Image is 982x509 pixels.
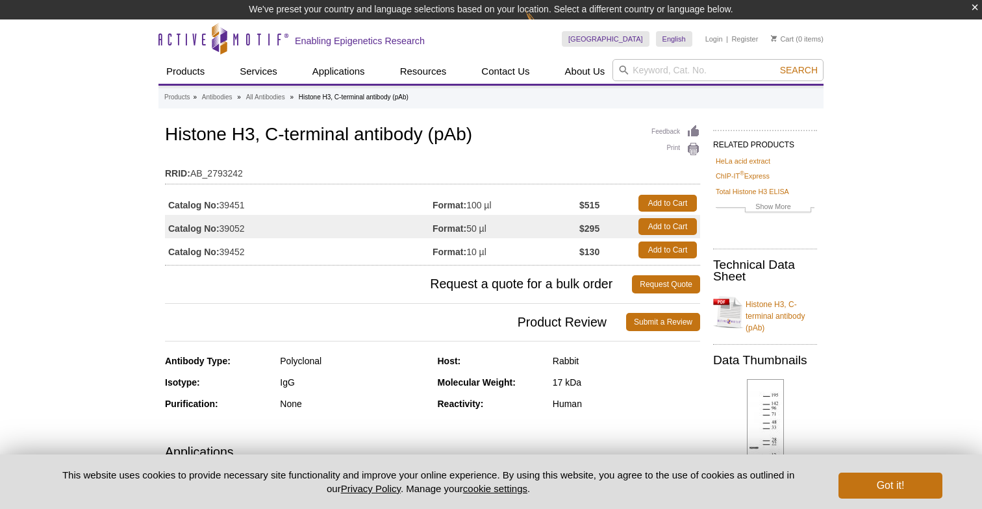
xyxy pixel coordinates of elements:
[433,223,466,234] strong: Format:
[280,398,427,410] div: None
[40,468,817,495] p: This website uses cookies to provide necessary site functionality and improve your online experie...
[280,355,427,367] div: Polyclonal
[168,199,220,211] strong: Catalog No:
[716,170,770,182] a: ChIP-IT®Express
[165,275,632,293] span: Request a quote for a bulk order
[168,223,220,234] strong: Catalog No:
[463,483,527,494] button: cookie settings
[656,31,692,47] a: English
[165,168,190,179] strong: RRID:
[780,65,818,75] span: Search
[165,377,200,388] strong: Isotype:
[579,246,599,258] strong: $130
[433,192,579,215] td: 100 µl
[165,313,626,331] span: Product Review
[165,399,218,409] strong: Purification:
[626,313,700,331] a: Submit a Review
[771,35,777,42] img: Your Cart
[740,171,744,177] sup: ®
[232,59,285,84] a: Services
[295,35,425,47] h2: Enabling Epigenetics Research
[165,160,700,180] td: AB_2793242
[164,92,190,103] a: Products
[747,379,784,480] img: Histone H3, C-terminal antibody (pAb) tested by Western blot.
[202,92,233,103] a: Antibodies
[651,125,700,139] a: Feedback
[165,356,231,366] strong: Antibody Type:
[838,473,942,499] button: Got it!
[168,246,220,258] strong: Catalog No:
[713,130,817,153] h2: RELATED PRODUCTS
[165,215,433,238] td: 39052
[638,218,697,235] a: Add to Cart
[237,93,241,101] li: »
[433,215,579,238] td: 50 µl
[716,155,770,167] a: HeLa acid extract
[638,195,697,212] a: Add to Cart
[716,201,814,216] a: Show More
[341,483,401,494] a: Privacy Policy
[776,64,822,76] button: Search
[771,34,794,43] a: Cart
[299,93,409,101] li: Histone H3, C-terminal antibody (pAb)
[713,291,817,334] a: Histone H3, C-terminal antibody (pAb)
[438,356,461,366] strong: Host:
[553,398,700,410] div: Human
[165,192,433,215] td: 39451
[557,59,613,84] a: About Us
[165,125,700,147] h1: Histone H3, C-terminal antibody (pAb)
[651,142,700,156] a: Print
[305,59,373,84] a: Applications
[433,199,466,211] strong: Format:
[290,93,294,101] li: »
[246,92,285,103] a: All Antibodies
[713,354,817,366] h2: Data Thumbnails
[438,377,516,388] strong: Molecular Weight:
[433,238,579,262] td: 10 µl
[165,238,433,262] td: 39452
[771,31,824,47] li: (0 items)
[392,59,455,84] a: Resources
[612,59,824,81] input: Keyword, Cat. No.
[726,31,728,47] li: |
[473,59,537,84] a: Contact Us
[579,223,599,234] strong: $295
[716,186,789,197] a: Total Histone H3 ELISA
[579,199,599,211] strong: $515
[193,93,197,101] li: »
[638,242,697,258] a: Add to Cart
[705,34,723,43] a: Login
[165,442,700,462] h3: Applications
[433,246,466,258] strong: Format:
[562,31,649,47] a: [GEOGRAPHIC_DATA]
[731,34,758,43] a: Register
[438,399,484,409] strong: Reactivity:
[525,10,560,40] img: Change Here
[280,377,427,388] div: IgG
[158,59,212,84] a: Products
[553,377,700,388] div: 17 kDa
[632,275,700,293] a: Request Quote
[553,355,700,367] div: Rabbit
[713,259,817,282] h2: Technical Data Sheet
